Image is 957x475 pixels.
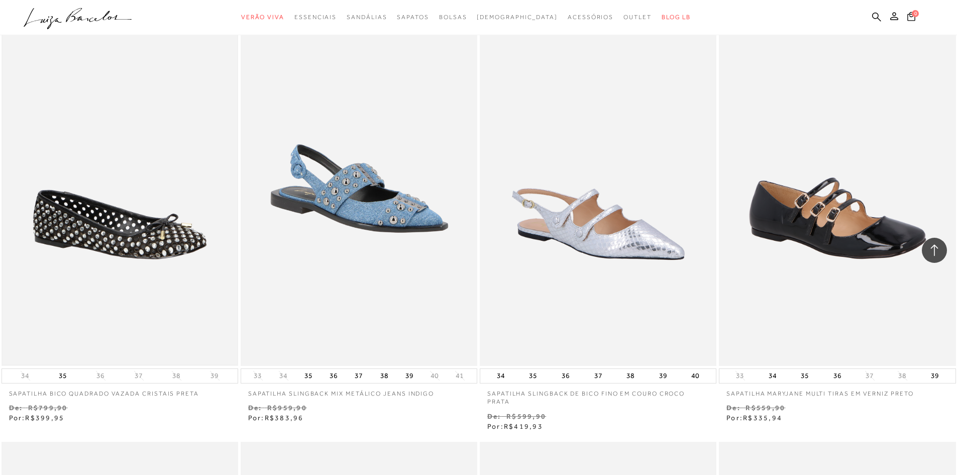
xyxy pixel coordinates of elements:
[276,371,290,381] button: 34
[2,384,238,398] a: SAPATILHA BICO QUADRADO VAZADA CRISTAIS PRETA
[402,369,416,383] button: 39
[294,14,337,21] span: Essenciais
[56,369,70,383] button: 35
[397,14,429,21] span: Sapatos
[9,404,23,412] small: De:
[3,12,237,364] img: SAPATILHA BICO QUADRADO VAZADA CRISTAIS PRETA
[726,414,782,422] span: Por:
[301,369,315,383] button: 35
[726,404,740,412] small: De:
[241,14,284,21] span: Verão Viva
[895,371,909,381] button: 38
[439,8,467,27] a: categoryNavScreenReaderText
[656,369,670,383] button: 39
[830,369,844,383] button: 36
[487,422,543,430] span: Por:
[265,414,304,422] span: R$383,96
[453,371,467,381] button: 41
[623,369,637,383] button: 38
[93,371,108,381] button: 36
[18,371,32,381] button: 34
[743,414,782,422] span: R$335,94
[480,384,716,407] a: SAPATILHA SLINGBACK DE BICO FINO EM COURO CROCO PRATA
[506,412,546,420] small: R$599,90
[733,371,747,381] button: 33
[688,369,702,383] button: 40
[662,8,691,27] a: BLOG LB
[207,371,222,381] button: 39
[720,12,954,364] img: SAPATILHA MARYJANE MULTI TIRAS EM VERNIZ PRETO
[477,8,558,27] a: noSubCategoriesText
[28,404,68,412] small: R$799,90
[25,414,64,422] span: R$399,95
[477,14,558,21] span: [DEMOGRAPHIC_DATA]
[294,8,337,27] a: categoryNavScreenReaderText
[248,414,304,422] span: Por:
[439,14,467,21] span: Bolsas
[347,8,387,27] a: categoryNavScreenReaderText
[347,14,387,21] span: Sandálias
[251,371,265,381] button: 33
[568,8,613,27] a: categoryNavScreenReaderText
[481,12,715,364] img: SAPATILHA SLINGBACK DE BICO FINO EM COURO CROCO PRATA
[494,369,508,383] button: 34
[559,369,573,383] button: 36
[623,14,652,21] span: Outlet
[248,404,262,412] small: De:
[377,369,391,383] button: 38
[428,371,442,381] button: 40
[241,384,477,398] a: SAPATILHA SLINGBACK MIX METÁLICO JEANS INDIGO
[623,8,652,27] a: categoryNavScreenReaderText
[746,404,785,412] small: R$559,90
[662,14,691,21] span: BLOG LB
[169,371,183,381] button: 38
[526,369,540,383] button: 35
[719,384,955,398] a: SAPATILHA MARYJANE MULTI TIRAS EM VERNIZ PRETO
[9,414,65,422] span: Por:
[327,369,341,383] button: 36
[352,369,366,383] button: 37
[568,14,613,21] span: Acessórios
[242,12,476,364] img: SAPATILHA SLINGBACK MIX METÁLICO JEANS INDIGO
[912,10,919,17] span: 0
[241,8,284,27] a: categoryNavScreenReaderText
[766,369,780,383] button: 34
[863,371,877,381] button: 37
[267,404,307,412] small: R$959,90
[487,412,501,420] small: De:
[798,369,812,383] button: 35
[397,8,429,27] a: categoryNavScreenReaderText
[504,422,543,430] span: R$419,93
[591,369,605,383] button: 37
[132,371,146,381] button: 37
[904,11,918,25] button: 0
[928,369,942,383] button: 39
